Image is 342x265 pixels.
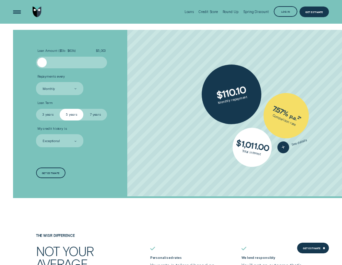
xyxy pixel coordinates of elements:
[83,109,107,121] label: 7 years
[150,256,182,260] label: Personalised rates
[291,138,307,147] span: See details
[43,139,60,143] div: Exceptional
[243,10,269,14] div: Spring Discount
[274,6,297,17] button: Log in
[241,256,275,260] label: We lend responsibly
[36,168,66,178] a: Get estimate
[60,109,83,121] label: 5 years
[185,10,194,14] div: Loans
[299,7,329,17] a: Get Estimate
[96,49,106,53] span: $ 5,000
[223,10,238,14] div: Round Up
[37,74,65,79] span: Repayments every
[12,7,22,17] button: Open Menu
[43,87,55,91] div: Monthly
[37,49,76,53] span: Loan Amount ( $5k - $63k )
[36,233,123,238] h4: The Wisr Difference
[36,109,60,121] label: 3 years
[33,7,42,17] img: Wisr
[37,127,67,131] span: My credit history is
[37,101,53,105] span: Loan Term
[199,10,218,14] div: Credit Score
[276,134,308,154] button: See details
[297,243,329,253] a: Get Estimate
